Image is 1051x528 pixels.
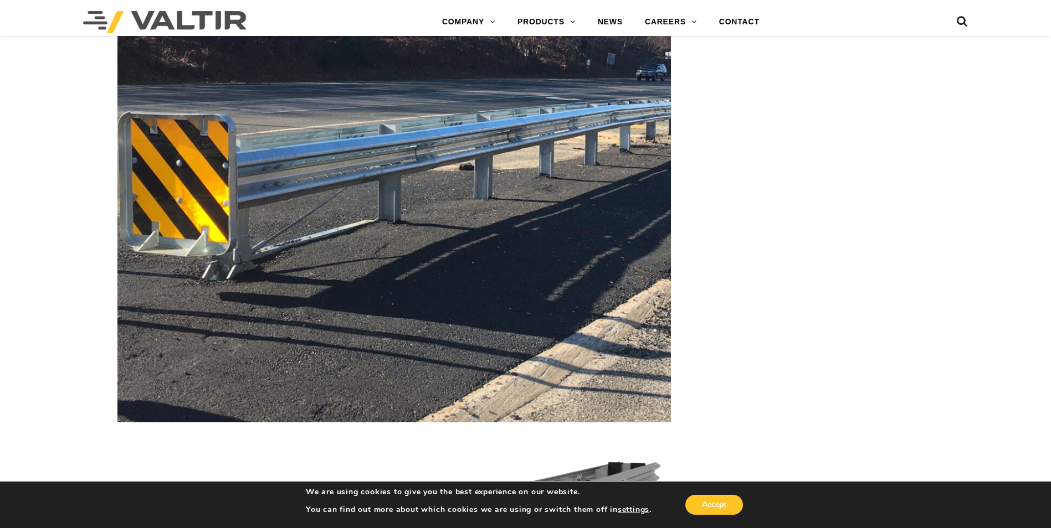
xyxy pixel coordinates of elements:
[685,495,743,515] button: Accept
[618,505,649,515] button: settings
[431,11,506,33] a: COMPANY
[506,11,587,33] a: PRODUCTS
[306,487,652,497] p: We are using cookies to give you the best experience on our website.
[306,505,652,515] p: You can find out more about which cookies we are using or switch them off in .
[634,11,708,33] a: CAREERS
[83,11,247,33] img: Valtir
[708,11,771,33] a: CONTACT
[587,11,634,33] a: NEWS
